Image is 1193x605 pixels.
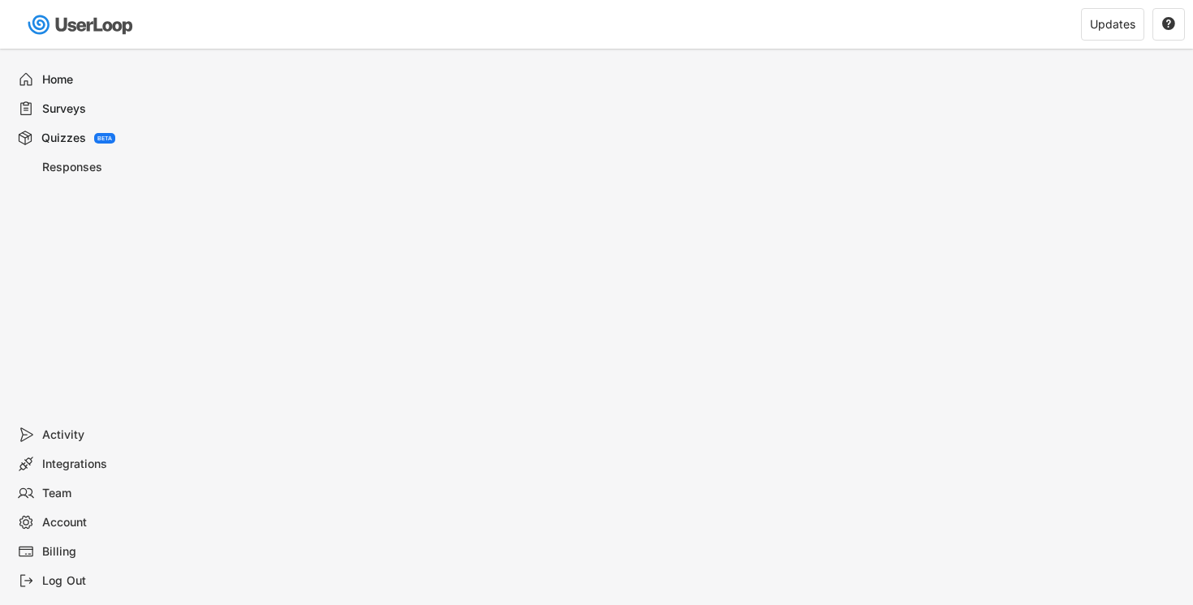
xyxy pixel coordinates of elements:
div: Billing [42,544,149,560]
img: userloop-logo-01.svg [24,8,139,41]
div: Team [42,486,149,501]
button:  [1161,17,1176,32]
div: Log Out [42,573,149,589]
div: Integrations [42,457,149,472]
div: Home [42,72,149,88]
div: Activity [42,427,149,443]
div: Account [42,515,149,530]
div: Surveys [42,101,149,117]
div: BETA [97,135,112,141]
text:  [1162,16,1175,31]
div: Updates [1090,19,1135,30]
div: Responses [42,160,149,175]
div: Quizzes [41,131,86,146]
